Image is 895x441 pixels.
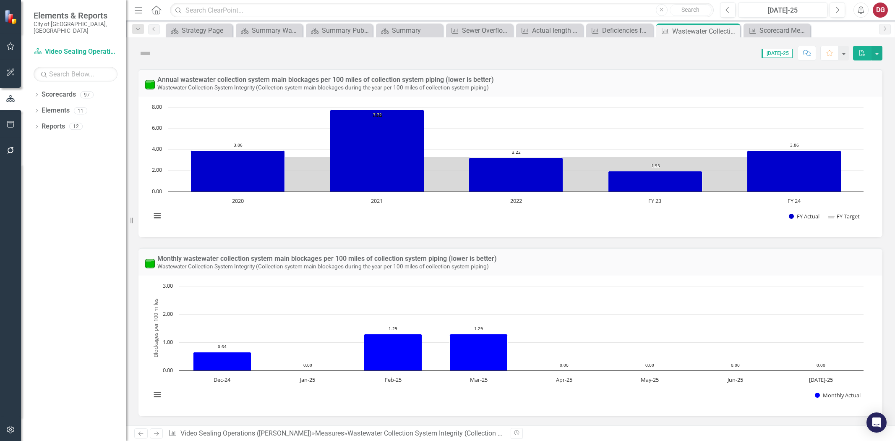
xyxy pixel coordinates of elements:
svg: Interactive chart [147,103,868,229]
text: 6.00 [152,124,162,131]
img: Meets or exceeds target [145,258,155,268]
path: FY 24, 3.86100386. FY Actual. [747,151,841,192]
text: Jan-25 [299,376,315,383]
text: 1.29 [389,325,397,331]
div: Actual length of main line/ laterals lined, expressed as percentage of total known length requiri... [532,25,581,36]
a: Elements [42,106,70,115]
text: 3.22 [512,149,521,155]
button: View chart menu, Chart [151,210,163,221]
text: 2021 [371,197,383,205]
text: FY 24 [788,197,801,205]
text: Dec-24 [214,376,231,383]
text: 3.00 [163,282,173,289]
text: Jun-25 [727,376,743,383]
text: May-25 [641,376,659,383]
input: Search ClearPoint... [170,3,714,18]
div: Summary Wastewater Collection - Program Description (6040) [252,25,300,36]
div: 97 [80,91,94,98]
text: [DATE]-25 [809,376,833,383]
button: Show FY Target [828,213,860,220]
span: Search [681,6,699,13]
div: Wastewater Collection System Integrity (Collection system main blockages during the year per 100 ... [347,429,739,437]
div: Summary Public Works Administration (5001) [322,25,371,36]
a: Deficiencies found in Main Lines/Laterals [588,25,651,36]
button: DG [873,3,888,18]
a: Summary Public Works Administration (5001) [308,25,371,36]
a: Measures [315,429,344,437]
div: Sewer Overflow Rate (Collection system piping condition and effectiveness of routine maintenance)... [462,25,511,36]
small: Wastewater Collection System Integrity (Collection system main blockages during the year per 100 ... [157,263,489,270]
text: 1.29 [474,325,483,331]
path: Dec-24, 0.64292144. Monthly Actual. [193,352,251,371]
a: Monthly wastewater collection system main blockages per 100 miles of collection system piping (lo... [157,255,497,262]
text: 2.00 [163,310,173,318]
text: Blockages per 100 miles [152,299,159,358]
a: Video Sealing Operations ([PERSON_NAME]) [180,429,312,437]
div: Strategy Page [182,25,230,36]
a: Video Sealing Operations ([PERSON_NAME]) [34,47,117,57]
button: Search [670,4,712,16]
text: 4.00 [152,145,162,152]
div: Chart. Highcharts interactive chart. [147,282,874,408]
text: FY 23 [648,197,661,205]
text: Apr-25 [556,376,572,383]
a: Annual wastewater collection system main blockages per 100 miles of collection system piping (low... [157,76,494,84]
text: 2020 [232,197,244,205]
div: Summary [392,25,441,36]
small: City of [GEOGRAPHIC_DATA], [GEOGRAPHIC_DATA] [34,21,117,34]
text: 2.00 [152,166,162,173]
text: 0.00 [731,362,740,368]
div: Scorecard Measures Data (FY To Date) [759,25,808,36]
img: Not Defined [138,47,152,60]
text: 0.00 [163,366,173,374]
div: Chart. Highcharts interactive chart. [147,103,874,229]
path: FY 23, 1.93050193. FY Actual. [608,171,702,192]
path: 2021, 7.72200772. FY Actual. [330,110,424,192]
text: FY Actual [797,213,819,220]
text: 3.86 [790,142,799,148]
div: Open Intercom Messenger [866,412,887,433]
div: Wastewater Collection System Integrity (Collection system main blockages during the year per 100 ... [672,26,738,37]
text: Mar-25 [470,376,488,383]
div: 11 [74,107,87,114]
text: 0.00 [303,362,312,368]
img: Meets or exceeds target [145,79,155,89]
a: Actual length of main line/ laterals lined, expressed as percentage of total known length requiri... [518,25,581,36]
path: 2022, 3.21750322. FY Actual. [469,158,563,192]
text: 0.00 [152,187,162,195]
input: Search Below... [34,67,117,81]
text: 0.00 [560,362,569,368]
svg: Interactive chart [147,282,868,408]
small: Wastewater Collection System Integrity (Collection system main blockages during the year per 100 ... [157,84,489,91]
a: Summary [378,25,441,36]
a: Sewer Overflow Rate (Collection system piping condition and effectiveness of routine maintenance)... [448,25,511,36]
div: 12 [69,123,83,130]
text: 1.93 [651,163,660,168]
path: 2020, 3.86100386. FY Actual. [191,151,285,192]
text: 1.00 [163,338,173,346]
div: Deficiencies found in Main Lines/Laterals [602,25,651,36]
button: [DATE]-25 [738,3,827,18]
div: » » [168,429,504,438]
a: Summary Wastewater Collection - Program Description (6040) [238,25,300,36]
path: Mar-25, 1.28584287. Monthly Actual. [450,334,508,371]
text: 0.00 [817,362,825,368]
a: Reports [42,122,65,131]
text: 0.00 [645,362,654,368]
text: 3.86 [234,142,243,148]
button: Show Monthly Actual [815,392,860,399]
text: FY Target [837,213,860,220]
text: Monthly Actual [823,391,861,399]
text: 0.64 [218,344,227,349]
div: [DATE]-25 [741,5,825,16]
a: Scorecard Measures Data (FY To Date) [746,25,808,36]
a: Scorecards [42,90,76,100]
text: 8.00 [152,103,162,110]
button: View chart menu, Chart [151,388,163,400]
button: Show FY Actual [789,213,819,220]
path: Feb-25, 1.28584287. Monthly Actual. [364,334,422,371]
text: Feb-25 [385,376,402,383]
span: [DATE]-25 [762,49,793,58]
text: 2022 [510,197,522,205]
a: Strategy Page [168,25,230,36]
